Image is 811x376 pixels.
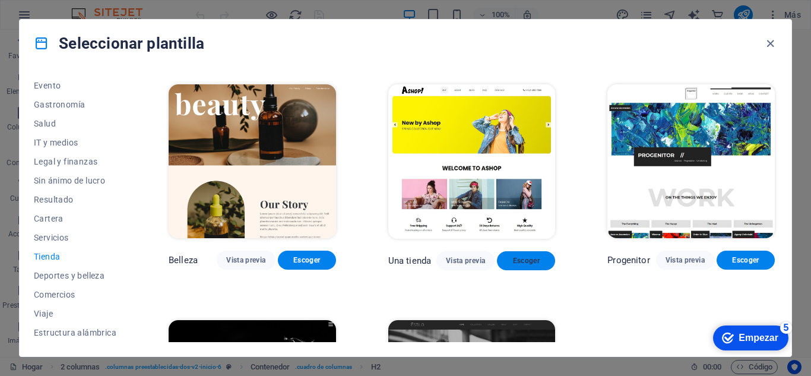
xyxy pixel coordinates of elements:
[717,251,775,270] button: Escoger
[34,290,116,299] span: Comercios
[34,195,74,204] font: Resultado
[388,84,556,239] img: Una tienda
[34,157,116,166] span: Legal y finanzas
[34,138,116,147] span: IT y medios
[34,209,116,228] button: Cartera
[607,255,650,266] font: Progenitor
[34,119,116,128] span: Salud
[34,252,116,261] span: Tienda
[34,271,116,280] span: Deportes y belleza
[278,251,336,270] button: Escoger
[446,257,485,265] font: Vista previa
[34,34,204,53] h4: Seleccionar plantilla
[34,214,64,223] font: Cartera
[666,256,705,264] font: Vista previa
[388,255,431,266] font: Una tienda
[6,6,81,31] div: Empezar Quedan 5 elementos, 0 % completado
[34,328,116,337] font: Estructura alámbrica
[34,176,116,185] span: Sin ánimo de lucro
[34,100,116,109] span: Gastronomía
[34,95,116,114] button: Gastronomía
[34,247,116,266] button: Tienda
[34,190,116,209] button: Resultado
[497,251,555,270] button: Escoger
[732,256,759,264] font: Escoger
[34,171,116,190] button: Sin ánimo de lucro
[34,266,116,285] button: Deportes y belleza
[226,256,265,264] font: Vista previa
[34,152,116,171] button: Legal y finanzas
[34,233,69,242] font: Servicios
[31,13,71,23] font: Empezar
[656,251,714,270] button: Vista previa
[169,84,336,238] img: Belleza
[293,256,320,264] font: Escoger
[436,251,495,270] button: Vista previa
[34,309,116,318] span: Viaje
[217,251,275,270] button: Vista previa
[169,255,198,266] font: Belleza
[34,81,61,90] font: Evento
[77,3,82,13] font: 5
[34,133,116,152] button: IT y medios
[34,76,116,95] button: Evento
[513,257,540,265] font: Escoger
[34,304,116,323] button: Viaje
[34,323,116,342] button: Estructura alámbrica
[607,84,775,238] img: Progenitor
[34,228,116,247] button: Servicios
[34,114,116,133] button: Salud
[34,285,116,304] button: Comercios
